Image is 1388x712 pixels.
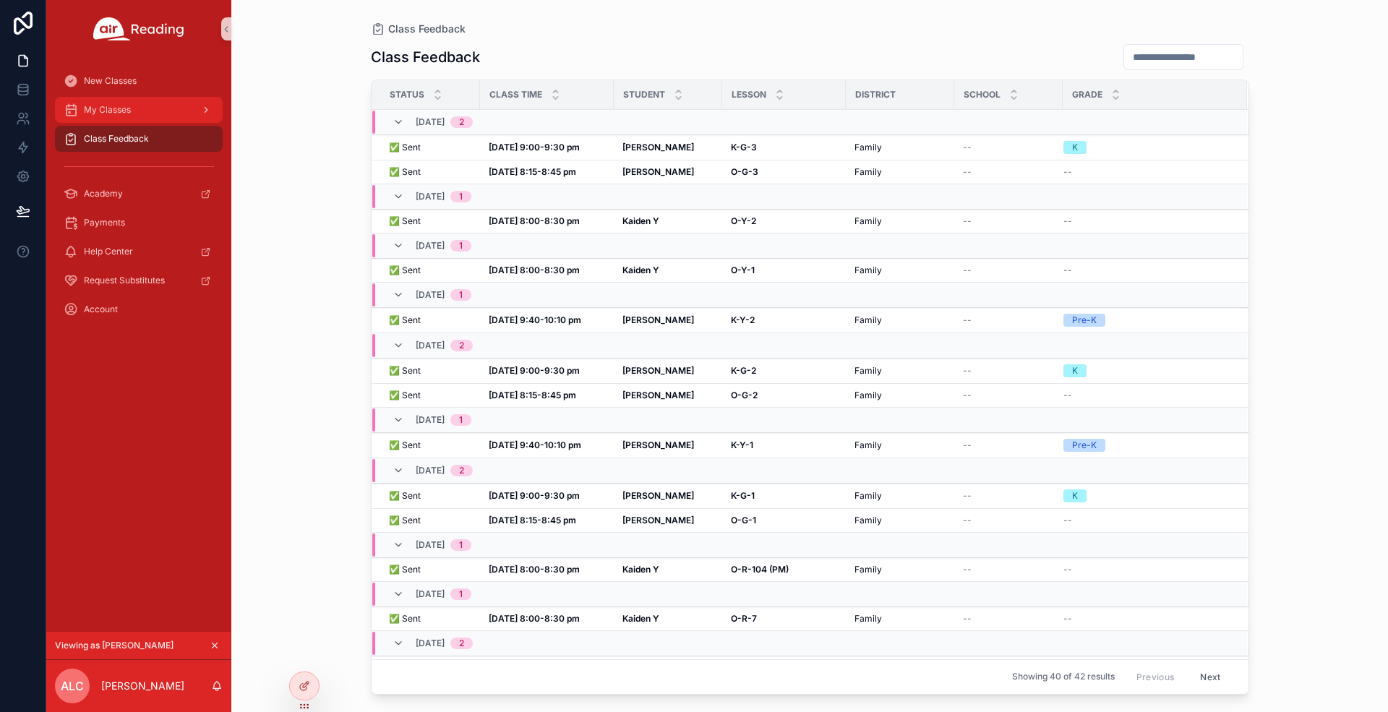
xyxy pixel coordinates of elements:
span: Family [854,390,882,401]
a: Class Feedback [371,22,466,36]
a: [PERSON_NAME] [622,515,714,526]
strong: K-G-3 [731,142,757,153]
div: K [1072,141,1078,154]
a: My Classes [55,97,223,123]
a: [PERSON_NAME] [622,365,714,377]
div: K [1072,364,1078,377]
a: [PERSON_NAME] [622,439,714,451]
span: -- [963,314,972,326]
a: ✅ Sent [389,365,471,377]
a: O-Y-2 [731,215,837,227]
a: Family [854,166,946,178]
a: ✅ Sent [389,564,471,575]
a: -- [963,365,1054,377]
a: -- [1063,515,1230,526]
a: Family [854,215,946,227]
a: [DATE] 8:00-8:30 pm [489,265,605,276]
span: ✅ Sent [389,613,421,625]
a: Kaiden Y [622,265,714,276]
a: -- [1063,564,1230,575]
a: [PERSON_NAME] [622,142,714,153]
a: -- [963,166,1054,178]
strong: O-R-104 (PM) [731,564,789,575]
div: Pre-K [1072,439,1097,452]
a: ✅ Sent [389,166,471,178]
div: 1 [459,240,463,252]
span: School [964,89,1001,100]
a: Kaiden Y [622,215,714,227]
a: [PERSON_NAME] [622,166,714,178]
a: K-G-2 [731,365,837,377]
strong: O-G-2 [731,390,758,400]
span: Family [854,515,882,526]
strong: [PERSON_NAME] [622,390,694,400]
span: ✅ Sent [389,365,421,377]
a: -- [963,613,1054,625]
button: Next [1190,666,1230,688]
span: [DATE] [416,289,445,301]
span: -- [1063,215,1072,227]
span: ALC [61,677,84,695]
span: -- [1063,613,1072,625]
a: [PERSON_NAME] [622,390,714,401]
a: K [1063,141,1230,154]
a: Pre-K [1063,439,1230,452]
a: Family [854,390,946,401]
a: ✅ Sent [389,439,471,451]
span: Grade [1072,89,1102,100]
a: O-G-1 [731,515,837,526]
strong: O-G-1 [731,515,756,526]
span: Help Center [84,246,133,257]
a: -- [1063,215,1230,227]
span: -- [963,142,972,153]
span: -- [963,390,972,401]
span: Family [854,265,882,276]
div: 1 [459,588,463,600]
a: Family [854,265,946,276]
span: -- [1063,265,1072,276]
span: Family [854,142,882,153]
a: -- [963,439,1054,451]
span: Class Time [489,89,542,100]
a: [DATE] 8:00-8:30 pm [489,564,605,575]
a: Help Center [55,239,223,265]
span: [DATE] [416,465,445,476]
a: K [1063,489,1230,502]
a: O-R-104 (PM) [731,564,837,575]
a: Family [854,564,946,575]
div: Pre-K [1072,314,1097,327]
strong: O-Y-2 [731,215,756,226]
div: K [1072,489,1078,502]
span: Family [854,613,882,625]
a: ✅ Sent [389,390,471,401]
a: ✅ Sent [389,515,471,526]
a: -- [1063,390,1230,401]
a: K-G-1 [731,490,837,502]
a: -- [963,490,1054,502]
strong: O-R-7 [731,613,757,624]
a: Family [854,515,946,526]
span: Family [854,564,882,575]
span: -- [963,265,972,276]
strong: Kaiden Y [622,613,659,624]
span: Student [623,89,665,100]
strong: [DATE] 9:00-9:30 pm [489,490,580,501]
a: -- [963,314,1054,326]
strong: K-Y-2 [731,314,755,325]
span: -- [963,439,972,451]
strong: [DATE] 9:00-9:30 pm [489,365,580,376]
span: Family [854,166,882,178]
a: -- [963,265,1054,276]
a: [PERSON_NAME] [622,490,714,502]
strong: [DATE] 8:00-8:30 pm [489,215,580,226]
a: [DATE] 8:15-8:45 pm [489,390,605,401]
a: Family [854,365,946,377]
span: -- [963,215,972,227]
strong: [PERSON_NAME] [622,166,694,177]
span: Status [390,89,424,100]
strong: [DATE] 9:40-10:10 pm [489,314,581,325]
span: -- [1063,564,1072,575]
a: ✅ Sent [389,613,471,625]
div: 2 [459,638,464,649]
strong: [PERSON_NAME] [622,314,694,325]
